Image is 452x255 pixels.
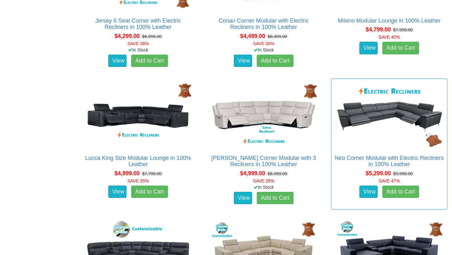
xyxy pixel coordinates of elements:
[204,47,323,53] div: In Stock
[218,18,309,30] a: Conan Corner Modular with Electric Recliners in 100% Leather
[79,47,197,53] div: In Stock
[204,184,323,190] div: In Stock
[131,55,168,67] a: Add to Cart
[234,192,252,204] a: View
[115,33,140,39] span: $4,299.00
[108,186,126,198] a: View
[268,171,287,176] del: $6,999.00
[209,82,318,149] img: Santiago Corner Modular with 3 Recliners in 100% Leather
[379,35,400,40] font: SAVE 40%
[382,42,419,54] a: Add to Cart
[253,178,274,183] font: SAVE 28%
[127,178,149,183] font: SAVE 35%
[382,186,419,198] a: Add to Cart
[359,186,378,198] a: View
[211,155,316,167] a: [PERSON_NAME] Corner Modular with 3 Recliners in 100% Leather
[127,41,149,46] font: SAVE 38%
[142,34,162,39] del: $6,999.00
[366,170,391,176] span: $5,299.00
[257,192,293,204] a: Add to Cart
[335,82,444,149] img: Neo Corner Modular with Electric Recliners in 100% Leather
[393,27,413,32] del: $7,999.00
[393,171,413,176] del: $9,999.00
[253,41,274,46] font: SAVE 30%
[108,55,126,67] a: View
[83,82,193,149] img: Lucca King Size Modular Lounge in 100% Leather
[85,155,191,167] a: Lucca King Size Modular Lounge in 100% Leather
[95,18,181,30] a: Jersey 6 Seat Corner with Electric Recliners in 100% Leather
[142,171,162,176] del: $7,799.00
[359,42,378,54] a: View
[257,55,293,67] a: Add to Cart
[240,33,265,39] span: $4,499.00
[338,18,441,24] a: Milano Modular Lounge in 100% Leather
[240,170,265,176] span: $4,999.00
[366,26,391,33] span: $4,799.00
[335,155,444,167] a: Neo Corner Modular with Electric Recliners in 100% Leather
[268,34,287,39] del: $6,499.00
[234,55,252,67] a: View
[131,186,168,198] a: Add to Cart
[115,170,140,176] span: $4,999.00
[379,178,400,183] font: SAVE 47%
